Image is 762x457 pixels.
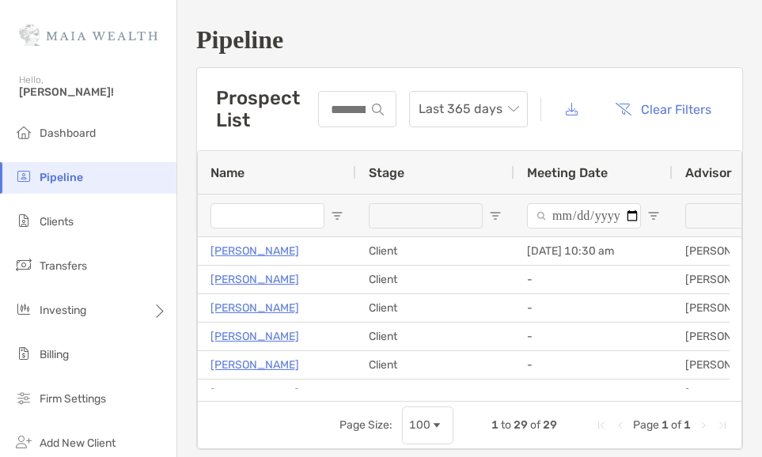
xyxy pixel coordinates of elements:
div: First Page [595,419,608,432]
div: Client [356,294,514,322]
span: Add New Client [40,436,116,450]
span: Name [210,165,245,180]
span: [PERSON_NAME]! [19,85,167,99]
input: Meeting Date Filter Input [527,203,641,228]
div: [DATE] 10:30 am [514,237,673,265]
h1: Pipeline [196,25,743,55]
a: [PERSON_NAME] [210,241,299,261]
span: Firm Settings [40,392,106,406]
span: 29 [514,418,528,432]
span: Meeting Date [527,165,608,180]
input: Name Filter Input [210,203,324,228]
h3: Prospect List [216,87,318,131]
img: pipeline icon [14,167,33,186]
span: 29 [543,418,557,432]
a: [PERSON_NAME] [210,270,299,289]
div: Page Size [402,406,453,444]
img: dashboard icon [14,123,33,142]
span: Pipeline [40,171,83,184]
div: Client [356,266,514,293]
span: Billing [40,348,69,361]
a: [PERSON_NAME] [210,327,299,346]
div: - [514,380,673,407]
a: [PERSON_NAME] [210,298,299,318]
img: add_new_client icon [14,432,33,451]
img: clients icon [14,211,33,230]
span: Clients [40,215,74,228]
div: Next Page [697,419,710,432]
img: firm-settings icon [14,388,33,407]
button: Clear Filters [603,92,723,127]
div: - [514,266,673,293]
span: Stage [369,165,404,180]
span: 1 [491,418,499,432]
span: of [671,418,681,432]
div: - [514,323,673,350]
div: 100 [409,418,430,432]
img: transfers icon [14,255,33,274]
a: [PERSON_NAME] [210,383,299,403]
span: to [501,418,511,432]
span: Last 365 days [419,92,518,127]
span: Page [633,418,659,432]
span: Dashboard [40,127,96,140]
div: - [514,294,673,322]
img: billing icon [14,344,33,363]
button: Open Filter Menu [647,210,660,222]
a: [PERSON_NAME] [210,355,299,375]
div: - [514,351,673,379]
img: Zoe Logo [19,6,157,63]
span: Transfers [40,259,87,273]
span: 1 [662,418,669,432]
button: Open Filter Menu [331,210,343,222]
img: investing icon [14,300,33,319]
img: input icon [372,104,384,115]
div: Last Page [716,419,729,432]
div: Previous Page [614,419,627,432]
div: Client [356,351,514,379]
span: Advisor [685,165,732,180]
div: Client [356,380,514,407]
div: Client [356,323,514,350]
span: Investing [40,304,86,317]
div: Client [356,237,514,265]
div: Page Size: [339,418,392,432]
span: 1 [684,418,691,432]
span: of [530,418,540,432]
button: Open Filter Menu [489,210,502,222]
